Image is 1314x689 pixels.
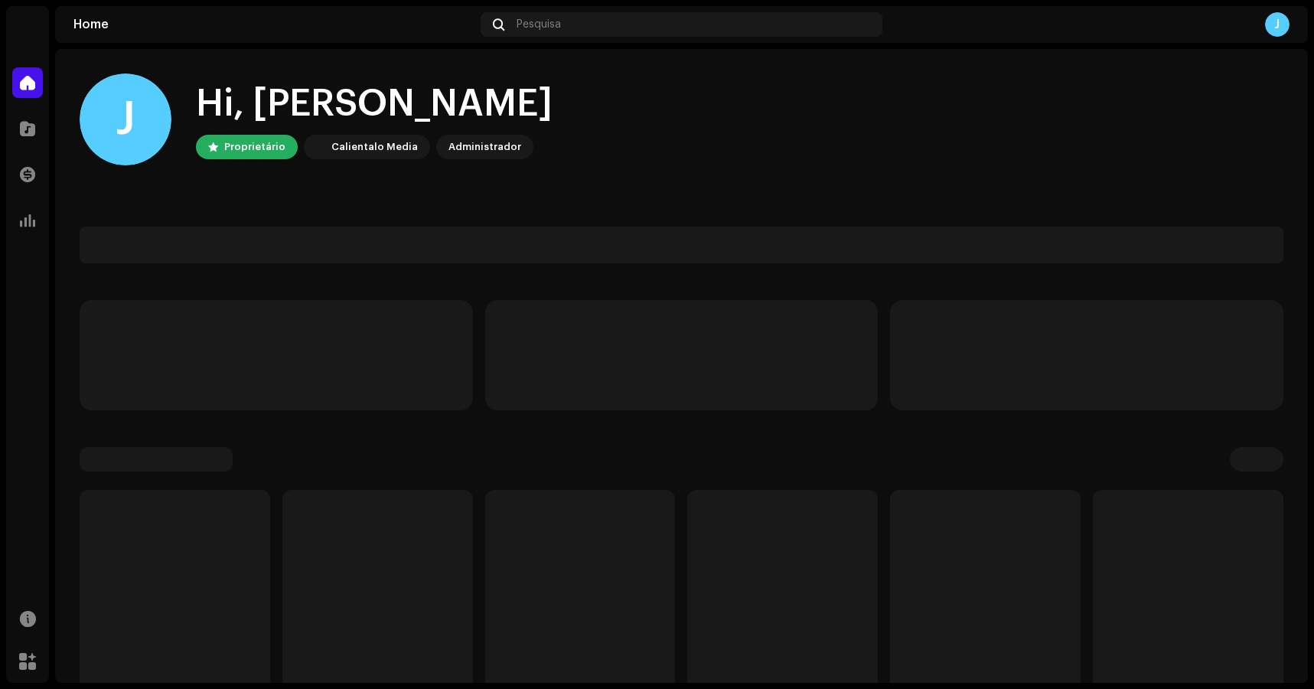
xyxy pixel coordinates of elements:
[73,18,474,31] div: Home
[196,80,553,129] div: Hi, [PERSON_NAME]
[80,73,171,165] div: J
[224,138,285,156] div: Proprietário
[517,18,561,31] span: Pesquisa
[1265,12,1290,37] div: J
[448,138,521,156] div: Administrador
[307,138,325,156] img: 4d5a508c-c80f-4d99-b7fb-82554657661d
[331,138,418,156] div: Calientalo Media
